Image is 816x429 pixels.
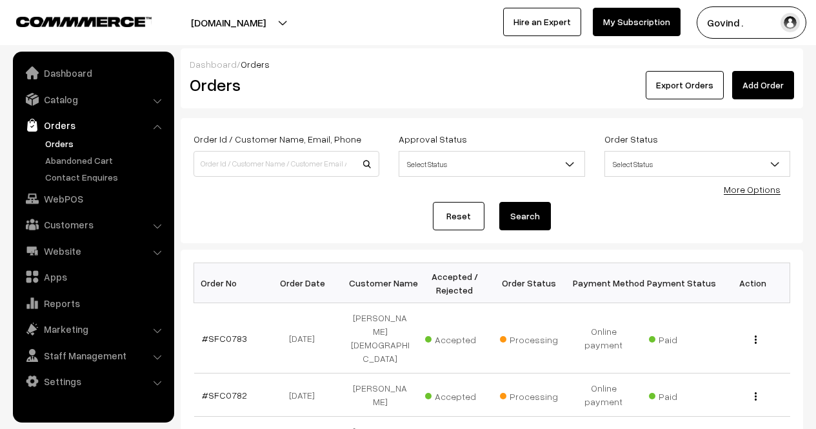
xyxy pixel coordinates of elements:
span: Accepted [425,330,490,346]
a: COMMMERCE [16,13,129,28]
a: Abandoned Cart [42,154,170,167]
button: Export Orders [646,71,724,99]
img: COMMMERCE [16,17,152,26]
label: Order Id / Customer Name, Email, Phone [194,132,361,146]
span: Processing [500,386,564,403]
td: Online payment [566,303,641,374]
label: Approval Status [399,132,467,146]
th: Payment Method [566,263,641,303]
a: Marketing [16,317,170,341]
img: Menu [755,392,757,401]
a: Orders [16,114,170,137]
a: Customers [16,213,170,236]
th: Accepted / Rejected [417,263,492,303]
span: Select Status [399,151,584,177]
a: Add Order [732,71,794,99]
a: Apps [16,265,170,288]
a: Contact Enquires [42,170,170,184]
th: Action [715,263,790,303]
th: Customer Name [343,263,418,303]
a: #SFC0783 [202,333,247,344]
input: Order Id / Customer Name / Customer Email / Customer Phone [194,151,379,177]
label: Order Status [604,132,658,146]
span: Paid [649,330,713,346]
td: [DATE] [268,303,343,374]
a: Website [16,239,170,263]
a: #SFC0782 [202,390,247,401]
span: Processing [500,330,564,346]
a: Dashboard [16,61,170,85]
div: / [190,57,794,71]
td: [DATE] [268,374,343,417]
a: More Options [724,184,781,195]
a: Catalog [16,88,170,111]
span: Select Status [605,153,790,175]
span: Orders [241,59,270,70]
th: Order Status [492,263,567,303]
span: Paid [649,386,713,403]
td: [PERSON_NAME][DEMOGRAPHIC_DATA] [343,303,418,374]
a: WebPOS [16,187,170,210]
th: Order No [194,263,269,303]
button: Govind . [697,6,806,39]
button: [DOMAIN_NAME] [146,6,311,39]
a: Reset [433,202,484,230]
th: Payment Status [641,263,716,303]
a: Dashboard [190,59,237,70]
a: Orders [42,137,170,150]
a: Staff Management [16,344,170,367]
td: [PERSON_NAME] [343,374,418,417]
a: Reports [16,292,170,315]
a: My Subscription [593,8,681,36]
button: Search [499,202,551,230]
th: Order Date [268,263,343,303]
a: Settings [16,370,170,393]
img: Menu [755,335,757,344]
h2: Orders [190,75,378,95]
td: Online payment [566,374,641,417]
span: Accepted [425,386,490,403]
a: Hire an Expert [503,8,581,36]
span: Select Status [604,151,790,177]
img: user [781,13,800,32]
span: Select Status [399,153,584,175]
